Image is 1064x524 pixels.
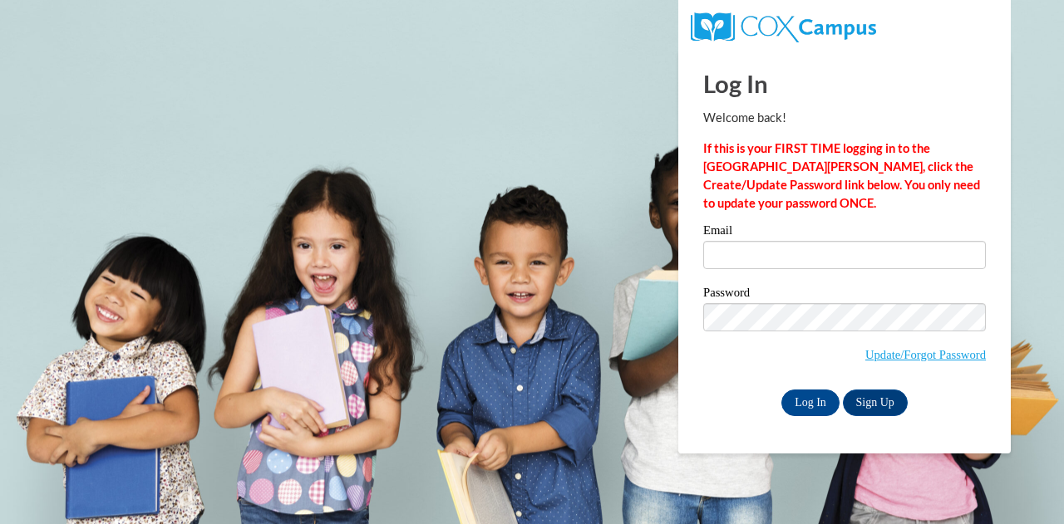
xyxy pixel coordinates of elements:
input: Log In [781,389,840,416]
a: COX Campus [691,19,876,33]
p: Welcome back! [703,109,986,127]
img: COX Campus [691,12,876,42]
a: Update/Forgot Password [865,348,986,361]
h1: Log In [703,66,986,100]
strong: If this is your FIRST TIME logging in to the [GEOGRAPHIC_DATA][PERSON_NAME], click the Create/Upd... [703,141,980,210]
label: Password [703,286,986,303]
label: Email [703,224,986,241]
a: Sign Up [843,389,908,416]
